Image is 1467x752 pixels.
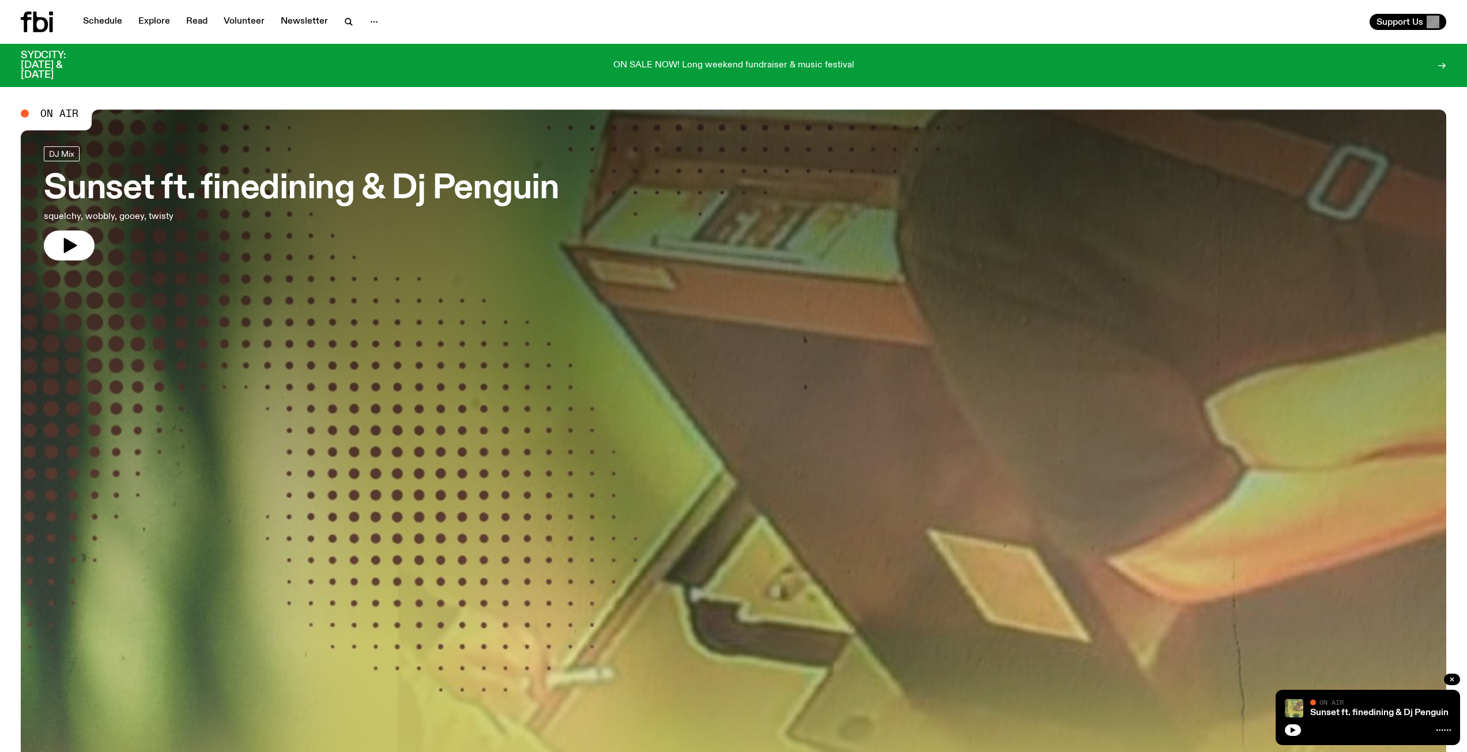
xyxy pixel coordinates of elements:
[274,14,335,30] a: Newsletter
[1319,698,1344,706] span: On Air
[44,146,559,260] a: Sunset ft. finedining & Dj Penguinsquelchy, wobbly, gooey, twisty
[1310,708,1449,717] a: Sunset ft. finedining & Dj Penguin
[179,14,214,30] a: Read
[76,14,129,30] a: Schedule
[613,61,854,71] p: ON SALE NOW! Long weekend fundraiser & music festival
[49,150,74,158] span: DJ Mix
[44,173,559,205] h3: Sunset ft. finedining & Dj Penguin
[44,146,80,161] a: DJ Mix
[131,14,177,30] a: Explore
[44,210,339,224] p: squelchy, wobbly, gooey, twisty
[1377,17,1423,27] span: Support Us
[217,14,271,30] a: Volunteer
[40,108,78,119] span: On Air
[21,51,95,80] h3: SYDCITY: [DATE] & [DATE]
[1370,14,1446,30] button: Support Us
